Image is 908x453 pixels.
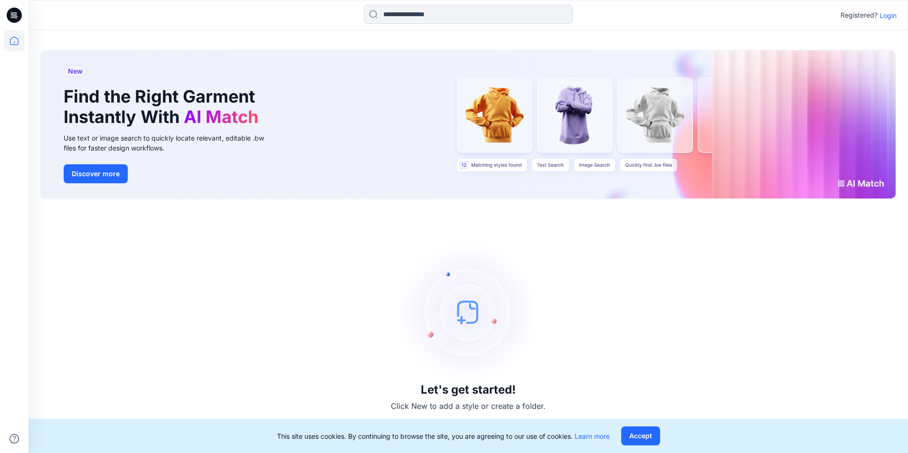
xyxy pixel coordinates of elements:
p: Login [880,10,897,20]
p: This site uses cookies. By continuing to browse the site, you are agreeing to our use of cookies. [277,431,610,441]
a: Learn more [575,432,610,440]
p: Registered? [841,9,878,21]
img: empty-state-image.svg [397,241,539,383]
h3: Let's get started! [421,383,516,396]
div: Use text or image search to quickly locate relevant, editable .bw files for faster design workflows. [64,133,277,153]
h1: Find the Right Garment Instantly With [64,86,263,127]
button: Discover more [64,164,128,183]
p: Click New to add a style or create a folder. [391,400,546,412]
span: New [68,66,83,77]
span: AI Match [184,106,258,127]
button: Accept [621,426,660,445]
